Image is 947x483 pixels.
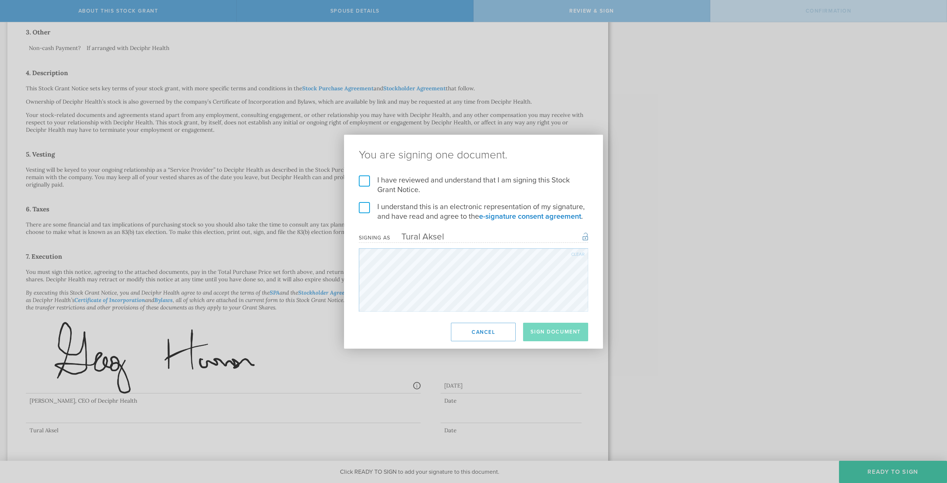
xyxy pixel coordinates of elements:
ng-pluralize: You are signing one document. [359,150,588,161]
div: Tural Aksel [390,231,444,242]
label: I have reviewed and understand that I am signing this Stock Grant Notice. [359,175,588,195]
button: Cancel [451,323,516,341]
a: e-signature consent agreement [479,212,581,221]
button: Sign Document [523,323,588,341]
iframe: Chat Widget [910,425,947,461]
label: I understand this is an electronic representation of my signature, and have read and agree to the . [359,202,588,221]
div: Signing as [359,235,390,241]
